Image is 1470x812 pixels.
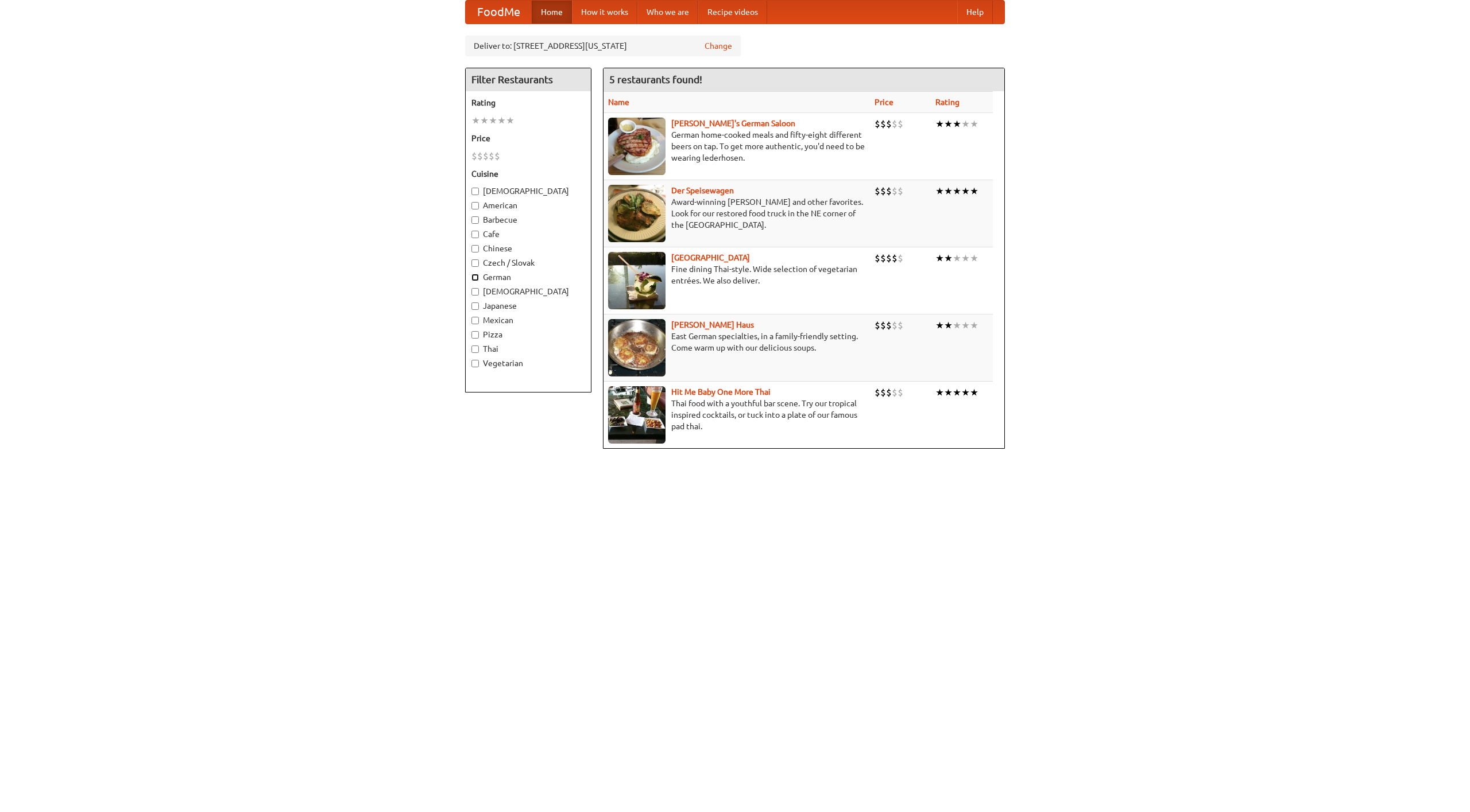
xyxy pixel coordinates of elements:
a: [PERSON_NAME]'s German Saloon [671,119,795,128]
li: $ [489,150,494,162]
label: Czech / Slovak [471,257,585,269]
li: ★ [970,118,978,130]
li: ★ [935,319,944,332]
ng-pluralize: 5 restaurants found! [609,74,702,85]
p: German home-cooked meals and fifty-eight different beers on tap. To get more authentic, you'd nee... [608,129,865,164]
li: $ [875,319,880,332]
li: $ [886,118,892,130]
img: satay.jpg [608,252,666,309]
label: Thai [471,343,585,355]
label: Mexican [471,314,585,326]
img: kohlhaus.jpg [608,319,666,376]
label: German [471,271,585,283]
p: Award-winning [PERSON_NAME] and other favorites. Look for our restored food truck in the NE corne... [608,196,865,231]
a: [PERSON_NAME] Haus [671,320,754,329]
li: $ [898,118,903,130]
input: Japanese [471,302,479,310]
li: ★ [480,114,489,127]
label: Japanese [471,300,585,312]
li: $ [477,150,483,162]
li: ★ [471,114,480,127]
li: ★ [970,185,978,197]
li: ★ [935,118,944,130]
li: ★ [944,252,953,265]
img: esthers.jpg [608,118,666,175]
li: ★ [961,386,970,399]
li: $ [892,319,898,332]
label: [DEMOGRAPHIC_DATA] [471,185,585,197]
li: $ [892,386,898,399]
input: American [471,202,479,209]
a: [GEOGRAPHIC_DATA] [671,253,750,262]
li: $ [880,185,886,197]
li: $ [875,386,880,399]
li: $ [880,252,886,265]
li: $ [898,319,903,332]
li: ★ [970,252,978,265]
a: Name [608,98,629,107]
li: $ [898,386,903,399]
li: $ [898,185,903,197]
a: Who we are [637,1,698,24]
li: ★ [489,114,497,127]
p: Thai food with a youthful bar scene. Try our tropical inspired cocktails, or tuck into a plate of... [608,398,865,432]
li: $ [483,150,489,162]
img: speisewagen.jpg [608,185,666,242]
li: ★ [961,118,970,130]
li: ★ [944,386,953,399]
li: $ [892,118,898,130]
li: ★ [970,319,978,332]
li: ★ [953,118,961,130]
li: ★ [944,319,953,332]
li: ★ [497,114,506,127]
li: $ [880,118,886,130]
a: Der Speisewagen [671,186,734,195]
li: $ [471,150,477,162]
li: $ [494,150,500,162]
a: FoodMe [466,1,532,24]
a: Recipe videos [698,1,767,24]
h4: Filter Restaurants [466,68,591,91]
a: How it works [572,1,637,24]
li: $ [892,185,898,197]
b: Hit Me Baby One More Thai [671,387,771,397]
label: Cafe [471,228,585,240]
label: American [471,200,585,211]
li: ★ [953,185,961,197]
li: $ [892,252,898,265]
li: ★ [961,319,970,332]
a: Price [875,98,893,107]
li: $ [880,319,886,332]
li: ★ [961,252,970,265]
p: Fine dining Thai-style. Wide selection of vegetarian entrées. We also deliver. [608,263,865,286]
li: ★ [935,386,944,399]
input: Barbecue [471,216,479,224]
input: Thai [471,345,479,353]
input: [DEMOGRAPHIC_DATA] [471,188,479,195]
li: $ [880,386,886,399]
p: East German specialties, in a family-friendly setting. Come warm up with our delicious soups. [608,331,865,353]
input: Czech / Slovak [471,259,479,267]
h5: Cuisine [471,168,585,180]
a: Home [532,1,572,24]
label: [DEMOGRAPHIC_DATA] [471,286,585,297]
li: ★ [953,386,961,399]
input: Pizza [471,331,479,339]
a: Rating [935,98,960,107]
li: $ [875,118,880,130]
label: Pizza [471,329,585,340]
a: Help [957,1,993,24]
label: Vegetarian [471,358,585,369]
li: ★ [944,118,953,130]
li: $ [886,386,892,399]
label: Chinese [471,243,585,254]
li: $ [875,185,880,197]
h5: Rating [471,97,585,108]
h5: Price [471,133,585,144]
li: $ [886,252,892,265]
img: babythai.jpg [608,386,666,444]
div: Deliver to: [STREET_ADDRESS][US_STATE] [465,36,741,56]
li: ★ [506,114,514,127]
